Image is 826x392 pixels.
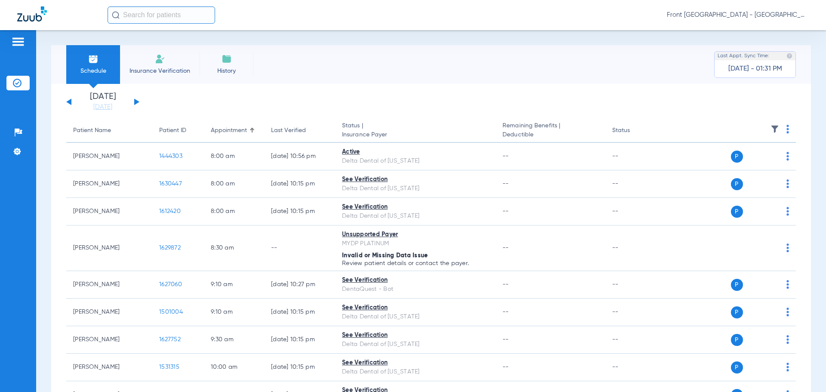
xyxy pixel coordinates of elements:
td: [DATE] 10:15 PM [264,299,335,326]
td: -- [605,299,663,326]
span: P [731,334,743,346]
img: last sync help info [786,53,792,59]
td: -- [605,170,663,198]
td: [DATE] 10:15 PM [264,354,335,381]
td: [DATE] 10:15 PM [264,326,335,354]
td: 10:00 AM [204,354,264,381]
td: [PERSON_NAME] [66,271,152,299]
span: Deductible [502,130,598,139]
td: [PERSON_NAME] [66,225,152,271]
span: 1612420 [159,208,181,214]
img: Schedule [88,54,99,64]
div: See Verification [342,303,489,312]
div: Patient Name [73,126,145,135]
th: Status | [335,119,496,143]
span: -- [502,364,509,370]
span: 1501004 [159,309,183,315]
img: group-dot-blue.svg [786,179,789,188]
span: P [731,206,743,218]
p: Review patient details or contact the payer. [342,260,489,266]
div: Active [342,148,489,157]
span: -- [502,309,509,315]
img: hamburger-icon [11,37,25,47]
div: See Verification [342,358,489,367]
div: Delta Dental of [US_STATE] [342,157,489,166]
span: History [206,67,247,75]
td: 9:30 AM [204,326,264,354]
td: -- [264,225,335,271]
iframe: Chat Widget [783,351,826,392]
td: [PERSON_NAME] [66,299,152,326]
span: [DATE] - 01:31 PM [728,65,782,73]
img: group-dot-blue.svg [786,244,789,252]
td: [DATE] 10:15 PM [264,170,335,198]
div: See Verification [342,276,489,285]
span: 1630447 [159,181,182,187]
img: group-dot-blue.svg [786,152,789,161]
span: -- [502,245,509,251]
span: P [731,306,743,318]
td: 8:00 AM [204,143,264,170]
span: -- [502,181,509,187]
span: -- [502,208,509,214]
div: MYDP PLATINUM [342,239,489,248]
span: Schedule [73,67,114,75]
span: Insurance Verification [126,67,193,75]
input: Search for patients [108,6,215,24]
div: Last Verified [271,126,306,135]
div: Patient Name [73,126,111,135]
span: -- [502,153,509,159]
img: group-dot-blue.svg [786,335,789,344]
img: Zuub Logo [17,6,47,22]
div: Appointment [211,126,247,135]
span: P [731,279,743,291]
div: Patient ID [159,126,186,135]
span: Invalid or Missing Data Issue [342,253,428,259]
div: Delta Dental of [US_STATE] [342,212,489,221]
img: History [222,54,232,64]
td: [PERSON_NAME] [66,170,152,198]
li: [DATE] [77,93,129,111]
span: P [731,178,743,190]
td: -- [605,143,663,170]
div: See Verification [342,203,489,212]
span: P [731,151,743,163]
div: Delta Dental of [US_STATE] [342,312,489,321]
td: -- [605,326,663,354]
img: group-dot-blue.svg [786,207,789,216]
span: 1627060 [159,281,182,287]
td: [PERSON_NAME] [66,354,152,381]
th: Remaining Benefits | [496,119,605,143]
td: [PERSON_NAME] [66,143,152,170]
span: Front [GEOGRAPHIC_DATA] - [GEOGRAPHIC_DATA] | My Community Dental Centers [667,11,809,19]
td: 8:30 AM [204,225,264,271]
img: Search Icon [112,11,120,19]
td: [PERSON_NAME] [66,326,152,354]
div: Appointment [211,126,257,135]
div: See Verification [342,175,489,184]
td: 9:10 AM [204,299,264,326]
span: -- [502,281,509,287]
img: group-dot-blue.svg [786,280,789,289]
img: Manual Insurance Verification [155,54,165,64]
td: [DATE] 10:15 PM [264,198,335,225]
td: 9:10 AM [204,271,264,299]
div: Unsupported Payer [342,230,489,239]
div: Last Verified [271,126,328,135]
td: [PERSON_NAME] [66,198,152,225]
td: 8:00 AM [204,198,264,225]
span: Last Appt. Sync Time: [718,52,769,60]
td: [DATE] 10:27 PM [264,271,335,299]
img: filter.svg [771,125,779,133]
span: Insurance Payer [342,130,489,139]
div: See Verification [342,331,489,340]
div: Delta Dental of [US_STATE] [342,340,489,349]
div: Delta Dental of [US_STATE] [342,367,489,377]
td: -- [605,271,663,299]
span: 1627752 [159,336,181,343]
td: [DATE] 10:56 PM [264,143,335,170]
td: -- [605,354,663,381]
div: Delta Dental of [US_STATE] [342,184,489,193]
img: group-dot-blue.svg [786,308,789,316]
